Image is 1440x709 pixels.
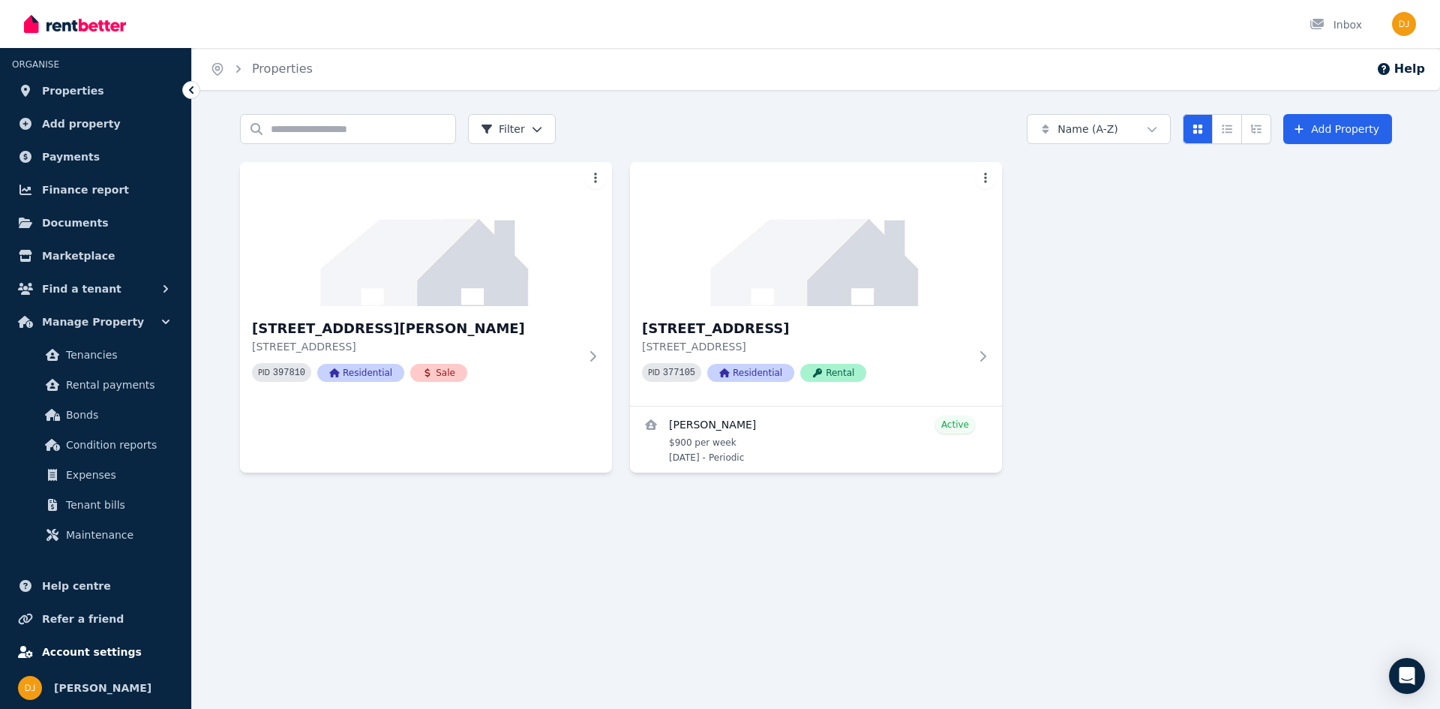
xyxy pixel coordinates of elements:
button: Find a tenant [12,274,179,304]
span: Tenancies [66,346,167,364]
small: PID [258,368,270,377]
button: Expanded list view [1241,114,1271,144]
button: Name (A-Z) [1027,114,1171,144]
button: More options [585,168,606,189]
span: Tenant bills [66,496,167,514]
a: Tenant bills [18,490,173,520]
span: Residential [707,364,794,382]
span: Find a tenant [42,280,121,298]
a: 18 Lillyana St, Schofields[STREET_ADDRESS][PERSON_NAME][STREET_ADDRESS]PID 397810ResidentialSale [240,162,612,406]
a: 147 Aerodrome Dr, Nirimba Fields[STREET_ADDRESS][STREET_ADDRESS]PID 377105ResidentialRental [630,162,1002,406]
span: Sale [410,364,467,382]
span: Properties [42,82,104,100]
img: Devendra Jain [18,676,42,700]
a: Condition reports [18,430,173,460]
span: ORGANISE [12,59,59,70]
img: Devendra Jain [1392,12,1416,36]
a: View details for Lakhwinder Singh Jawandha [630,407,1002,473]
a: Finance report [12,175,179,205]
button: Manage Property [12,307,179,337]
a: Properties [252,62,313,76]
button: Help [1376,60,1425,78]
a: Rental payments [18,370,173,400]
span: Rental [800,364,866,382]
button: Compact list view [1212,114,1242,144]
div: Open Intercom Messenger [1389,658,1425,694]
img: 147 Aerodrome Dr, Nirimba Fields [630,162,1002,306]
span: Marketplace [42,247,115,265]
button: Card view [1183,114,1213,144]
p: [STREET_ADDRESS] [642,339,969,354]
span: Maintenance [66,526,167,544]
div: View options [1183,114,1271,144]
a: Add Property [1283,114,1392,144]
span: Condition reports [66,436,167,454]
a: Documents [12,208,179,238]
a: Bonds [18,400,173,430]
small: PID [648,368,660,377]
span: Filter [481,122,525,137]
p: [STREET_ADDRESS] [252,339,579,354]
a: Expenses [18,460,173,490]
a: Add property [12,109,179,139]
a: Properties [12,76,179,106]
a: Refer a friend [12,604,179,634]
a: Marketplace [12,241,179,271]
span: Expenses [66,466,167,484]
a: Maintenance [18,520,173,550]
span: Bonds [66,406,167,424]
code: 377105 [663,368,695,378]
h3: [STREET_ADDRESS] [642,318,969,339]
img: RentBetter [24,13,126,35]
button: Filter [468,114,556,144]
span: Help centre [42,577,111,595]
a: Payments [12,142,179,172]
button: More options [975,168,996,189]
span: Add property [42,115,121,133]
h3: [STREET_ADDRESS][PERSON_NAME] [252,318,579,339]
span: Manage Property [42,313,144,331]
a: Tenancies [18,340,173,370]
span: Documents [42,214,109,232]
span: Residential [317,364,404,382]
span: Name (A-Z) [1057,122,1118,137]
span: [PERSON_NAME] [54,679,151,697]
span: Account settings [42,643,142,661]
span: Rental payments [66,376,167,394]
span: Refer a friend [42,610,124,628]
img: 18 Lillyana St, Schofields [240,162,612,306]
code: 397810 [273,368,305,378]
span: Payments [42,148,100,166]
span: Finance report [42,181,129,199]
a: Account settings [12,637,179,667]
nav: Breadcrumb [192,48,331,90]
div: Inbox [1309,17,1362,32]
a: Help centre [12,571,179,601]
